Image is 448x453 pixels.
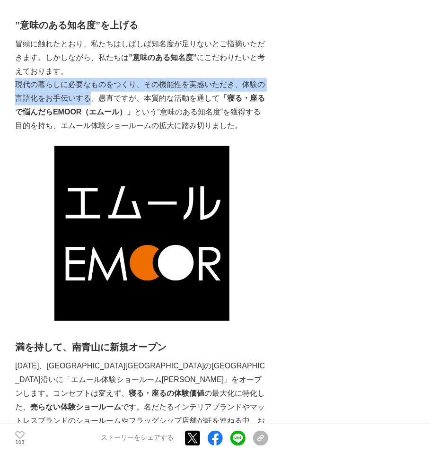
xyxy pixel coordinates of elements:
[15,360,268,442] p: [DATE]、[GEOGRAPHIC_DATA][GEOGRAPHIC_DATA]の[GEOGRAPHIC_DATA]沿いに「エムール体験ショールーム[PERSON_NAME]」をオープンします...
[101,434,174,443] p: ストーリーをシェアする
[15,342,167,353] strong: 満を持して、南青山に新規オープン
[15,78,268,132] p: 現代の暮らしに必要なものをつくり、その機能性を実感いただき、体験の言語化をお手伝いする、愚直ですが、本質的な活動を通して という”意味のある知名度”を獲得する目的を持ち、エムール体験ショールーム...
[15,440,25,445] p: 103
[129,390,204,398] strong: 寝る・座るの体験価値
[15,94,265,116] strong: 「寝る・座るで悩んだらEMOOR（エムール）」
[15,37,268,78] p: 冒頭に触れたとおり、私たちはしばしば知名度が足りないとご指摘いただきます。しかしながら、私たちは にこだわりたいと考えております。
[54,146,229,321] img: thumbnail_52a0a350-215b-11ef-91e8-dfa592024585.jpg
[15,17,268,33] h2: ”意味のある知名度”を上げる
[30,403,121,411] strong: 売らない体験ショールーム
[129,53,197,61] strong: ”意味のある知名度”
